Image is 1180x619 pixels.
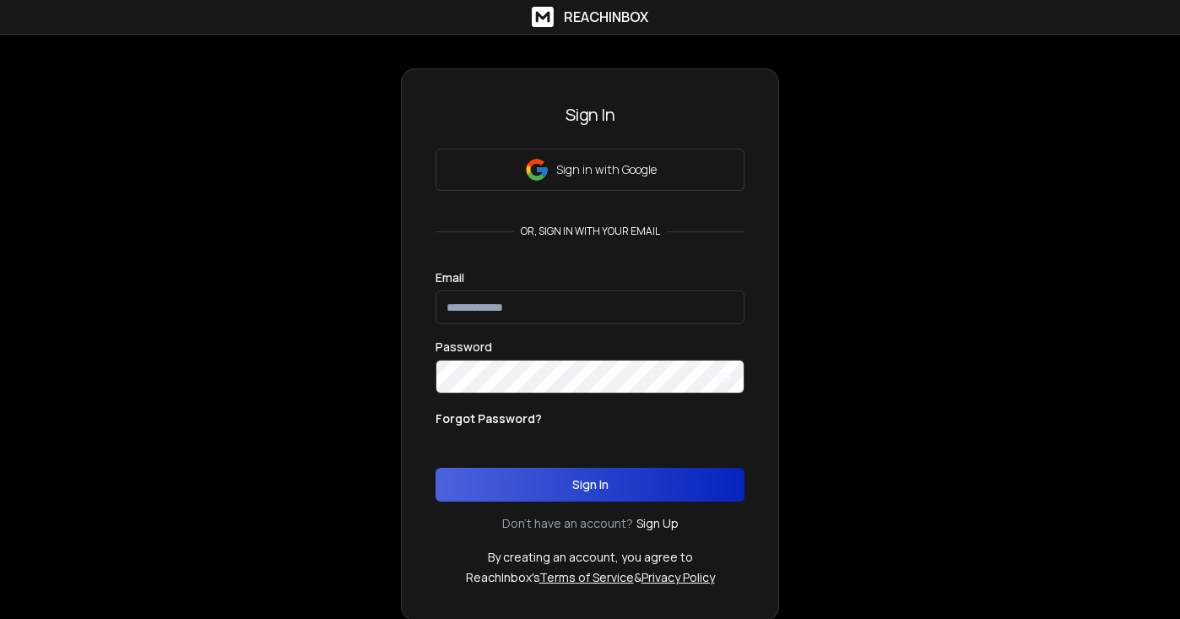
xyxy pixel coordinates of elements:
a: ReachInbox [532,7,648,27]
p: By creating an account, you agree to [488,549,693,566]
p: Forgot Password? [436,410,542,427]
button: Sign In [436,468,744,502]
a: Terms of Service [539,569,634,585]
button: Sign in with Google [436,149,744,191]
p: ReachInbox's & [466,569,715,586]
a: Privacy Policy [641,569,715,585]
p: or, sign in with your email [514,225,667,238]
h3: Sign In [436,103,744,127]
label: Password [436,341,492,353]
p: Don't have an account? [502,515,633,532]
a: Sign Up [636,515,679,532]
label: Email [436,272,464,284]
h1: ReachInbox [564,7,648,27]
p: Sign in with Google [556,161,657,178]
